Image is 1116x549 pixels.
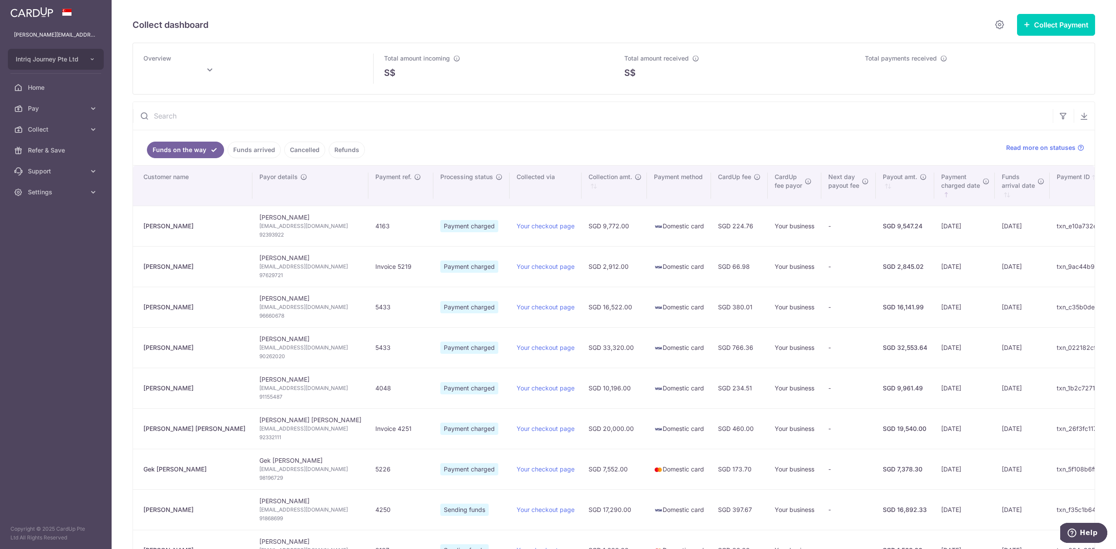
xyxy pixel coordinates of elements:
td: [PERSON_NAME] [PERSON_NAME] [252,408,368,449]
td: - [821,206,876,246]
th: Payor details [252,166,368,206]
div: SGD 32,553.64 [883,343,927,352]
div: SGD 9,547.24 [883,222,927,230]
td: [DATE] [934,408,995,449]
th: Payment method [647,166,711,206]
td: SGD 397.67 [711,489,768,530]
td: [DATE] [995,246,1050,287]
img: visa-sm-192604c4577d2d35970c8ed26b86981c2741ebd56154ab54ad91a526f0f24972.png [654,222,663,231]
a: Funds on the way [147,142,224,158]
td: Domestic card [647,246,711,287]
td: Gek [PERSON_NAME] [252,449,368,489]
td: SGD 33,320.00 [582,327,647,368]
div: [PERSON_NAME] [143,262,245,271]
span: Payment charged [440,220,498,232]
span: [EMAIL_ADDRESS][DOMAIN_NAME] [259,505,361,514]
span: Payment charged [440,382,498,394]
td: Domestic card [647,408,711,449]
td: Your business [768,327,821,368]
span: Processing status [440,173,493,181]
a: Your checkout page [517,506,575,513]
td: SGD 173.70 [711,449,768,489]
td: [DATE] [934,489,995,530]
td: SGD 380.01 [711,287,768,327]
td: - [821,287,876,327]
img: CardUp [10,7,53,17]
div: [PERSON_NAME] [143,384,245,393]
span: Funds arrival date [1002,173,1035,190]
span: Next day payout fee [828,173,859,190]
td: SGD 7,552.00 [582,449,647,489]
div: [PERSON_NAME] [143,303,245,312]
a: Refunds [329,142,365,158]
span: Intriq Journey Pte Ltd [16,55,80,64]
th: Next daypayout fee [821,166,876,206]
span: 90262020 [259,352,361,361]
td: Invoice 5219 [368,246,433,287]
span: [EMAIL_ADDRESS][DOMAIN_NAME] [259,384,361,393]
span: Total amount incoming [384,54,450,62]
td: [DATE] [995,449,1050,489]
td: - [821,449,876,489]
td: Domestic card [647,206,711,246]
td: - [821,246,876,287]
td: - [821,408,876,449]
span: CardUp fee payor [775,173,802,190]
td: Your business [768,449,821,489]
span: Refer & Save [28,146,85,155]
div: SGD 9,961.49 [883,384,927,393]
span: S$ [624,66,636,79]
td: SGD 16,522.00 [582,287,647,327]
a: Funds arrived [228,142,281,158]
td: 5433 [368,327,433,368]
span: Overview [143,54,171,62]
span: Read more on statuses [1006,143,1075,152]
span: Total amount received [624,54,689,62]
td: 4250 [368,489,433,530]
td: Domestic card [647,489,711,530]
span: 91155487 [259,393,361,401]
iframe: Opens a widget where you can find more information [1060,523,1107,545]
span: Payment charged [440,423,498,435]
img: visa-sm-192604c4577d2d35970c8ed26b86981c2741ebd56154ab54ad91a526f0f24972.png [654,506,663,515]
span: Help [20,6,37,14]
a: Your checkout page [517,222,575,230]
div: SGD 2,845.02 [883,262,927,271]
th: Collection amt. : activate to sort column ascending [582,166,647,206]
a: Your checkout page [517,384,575,392]
td: 5226 [368,449,433,489]
img: visa-sm-192604c4577d2d35970c8ed26b86981c2741ebd56154ab54ad91a526f0f24972.png [654,425,663,434]
td: SGD 224.76 [711,206,768,246]
th: Customer name [133,166,252,206]
span: [EMAIL_ADDRESS][DOMAIN_NAME] [259,343,361,352]
span: CardUp fee [718,173,751,181]
td: [DATE] [934,368,995,408]
p: [PERSON_NAME][EMAIL_ADDRESS][DOMAIN_NAME] [14,30,98,39]
td: [DATE] [995,287,1050,327]
span: 92332111 [259,433,361,442]
td: 4163 [368,206,433,246]
span: Payout amt. [883,173,917,181]
th: CardUp fee [711,166,768,206]
span: Collection amt. [589,173,632,181]
a: Your checkout page [517,425,575,432]
td: [DATE] [934,327,995,368]
td: SGD 766.36 [711,327,768,368]
td: [DATE] [995,206,1050,246]
th: Processing status [433,166,510,206]
span: Payment ref. [375,173,412,181]
td: [DATE] [934,287,995,327]
span: Sending funds [440,504,489,516]
td: [DATE] [995,327,1050,368]
h5: Collect dashboard [133,18,208,32]
span: 98196729 [259,474,361,482]
img: visa-sm-192604c4577d2d35970c8ed26b86981c2741ebd56154ab54ad91a526f0f24972.png [654,344,663,352]
th: Payout amt. : activate to sort column ascending [876,166,934,206]
span: Payor details [259,173,298,181]
span: [EMAIL_ADDRESS][DOMAIN_NAME] [259,222,361,230]
span: 96660678 [259,312,361,320]
td: SGD 10,196.00 [582,368,647,408]
span: Support [28,167,85,176]
div: [PERSON_NAME] [143,505,245,514]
